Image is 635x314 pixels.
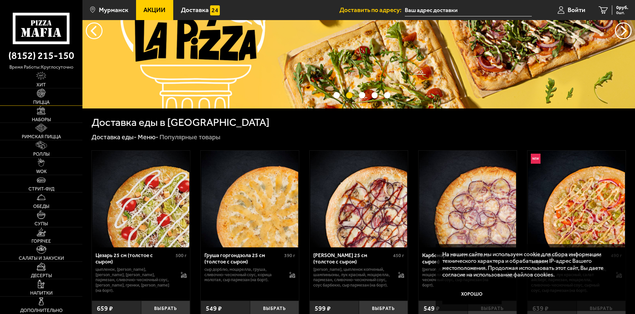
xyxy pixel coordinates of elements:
[616,5,628,10] span: 0 руб.
[615,22,632,39] button: предыдущий
[359,92,365,98] button: точки переключения
[181,7,209,13] span: Доставка
[393,253,404,258] span: 450 г
[96,252,174,265] div: Цезарь 25 см (толстое с сыром)
[36,169,47,174] span: WOK
[346,92,353,98] button: точки переключения
[204,267,283,283] p: сыр дорблю, моцарелла, груша, сливочно-чесночный соус, корица молотая, сыр пармезан (на борт).
[527,151,626,247] a: НовинкаЧикен Фреш 25 см (толстое с сыром)
[310,151,408,247] a: Чикен Барбекю 25 см (толстое с сыром)
[35,222,48,226] span: Супы
[33,152,50,157] span: Роллы
[33,100,50,105] span: Пицца
[160,133,220,142] div: Популярные товары
[176,253,187,258] span: 500 г
[30,291,53,296] span: Напитки
[19,256,64,261] span: Салаты и закуски
[313,252,392,265] div: [PERSON_NAME] 25 см (толстое с сыром)
[138,133,158,141] a: Меню-
[99,7,128,13] span: Мурманск
[97,305,113,312] span: 659 ₽
[92,151,189,247] img: Цезарь 25 см (толстое с сыром)
[204,252,283,265] div: Груша горгондзола 25 см (толстое с сыром)
[568,7,585,13] span: Войти
[531,154,541,164] img: Новинка
[310,151,407,247] img: Чикен Барбекю 25 см (толстое с сыром)
[422,252,501,265] div: Карбонара 25 см (толстое с сыром)
[333,92,340,98] button: точки переключения
[210,5,220,15] img: 15daf4d41897b9f0e9f617042186c801.svg
[372,92,378,98] button: точки переключения
[86,22,103,39] button: следующий
[31,239,51,244] span: Горячее
[384,92,390,98] button: точки переключения
[201,151,299,247] a: Груша горгондзола 25 см (толстое с сыром)
[528,151,625,247] img: Чикен Фреш 25 см (толстое с сыром)
[405,4,532,16] input: Ваш адрес доставки
[143,7,166,13] span: Акции
[91,133,137,141] a: Доставка еды-
[339,7,405,13] span: Доставить по адресу:
[28,187,54,191] span: Стрит-фуд
[422,267,501,288] p: [PERSON_NAME], яйцо, лук красный, сыр Моцарелла, пармезан, сливочно-чесночный соус, сыр пармезан ...
[442,285,502,304] button: Хорошо
[33,204,49,209] span: Обеды
[284,253,295,258] span: 390 г
[31,273,52,278] span: Десерты
[315,305,331,312] span: 599 ₽
[32,117,51,122] span: Наборы
[206,305,222,312] span: 549 ₽
[92,151,190,247] a: Цезарь 25 см (толстое с сыром)
[532,305,549,312] span: 639 ₽
[419,151,516,247] img: Карбонара 25 см (толстое с сыром)
[313,267,392,288] p: [PERSON_NAME], цыпленок копченый, шампиньоны, лук красный, моцарелла, пармезан, сливочно-чесночны...
[37,83,46,87] span: Хит
[22,135,61,139] span: Римская пицца
[616,11,628,15] span: 0 шт.
[91,117,269,128] h1: Доставка еды в [GEOGRAPHIC_DATA]
[442,251,616,278] p: На нашем сайте мы используем cookie для сбора информации технического характера и обрабатываем IP...
[419,151,517,247] a: Карбонара 25 см (толстое с сыром)
[20,308,63,313] span: Дополнительно
[424,305,440,312] span: 549 ₽
[201,151,298,247] img: Груша горгондзола 25 см (толстое с сыром)
[96,267,174,293] p: цыпленок, [PERSON_NAME], [PERSON_NAME], [PERSON_NAME], пармезан, сливочно-чесночный соус, [PERSON...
